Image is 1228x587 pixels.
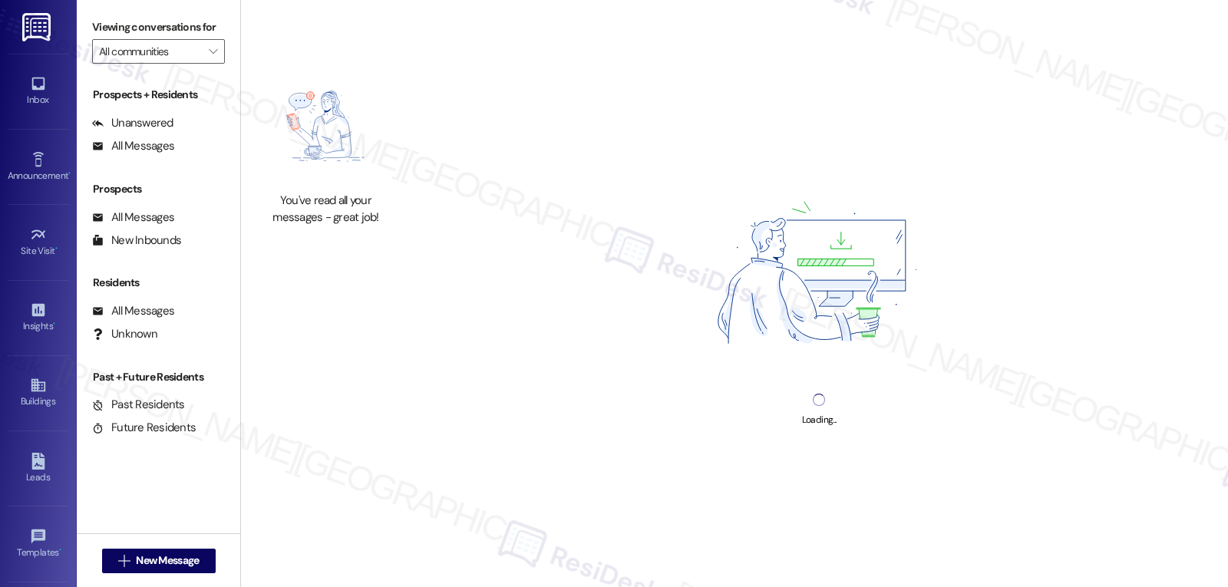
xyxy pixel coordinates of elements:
[102,549,216,573] button: New Message
[53,318,55,329] span: •
[136,552,199,569] span: New Message
[77,275,240,291] div: Residents
[92,115,173,131] div: Unanswered
[77,181,240,197] div: Prospects
[92,209,174,226] div: All Messages
[77,369,240,385] div: Past + Future Residents
[8,372,69,414] a: Buildings
[92,326,157,342] div: Unknown
[8,222,69,263] a: Site Visit •
[92,232,181,249] div: New Inbounds
[8,71,69,112] a: Inbox
[258,193,393,226] div: You've read all your messages - great job!
[92,138,174,154] div: All Messages
[802,412,837,428] div: Loading...
[118,555,130,567] i: 
[92,397,185,413] div: Past Residents
[92,15,225,39] label: Viewing conversations for
[8,448,69,490] a: Leads
[258,68,393,185] img: empty-state
[55,243,58,254] span: •
[68,168,71,179] span: •
[77,87,240,103] div: Prospects + Residents
[59,545,61,556] span: •
[99,39,200,64] input: All communities
[209,45,217,58] i: 
[92,420,196,436] div: Future Residents
[92,303,174,319] div: All Messages
[8,297,69,338] a: Insights •
[22,13,54,41] img: ResiDesk Logo
[8,523,69,565] a: Templates •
